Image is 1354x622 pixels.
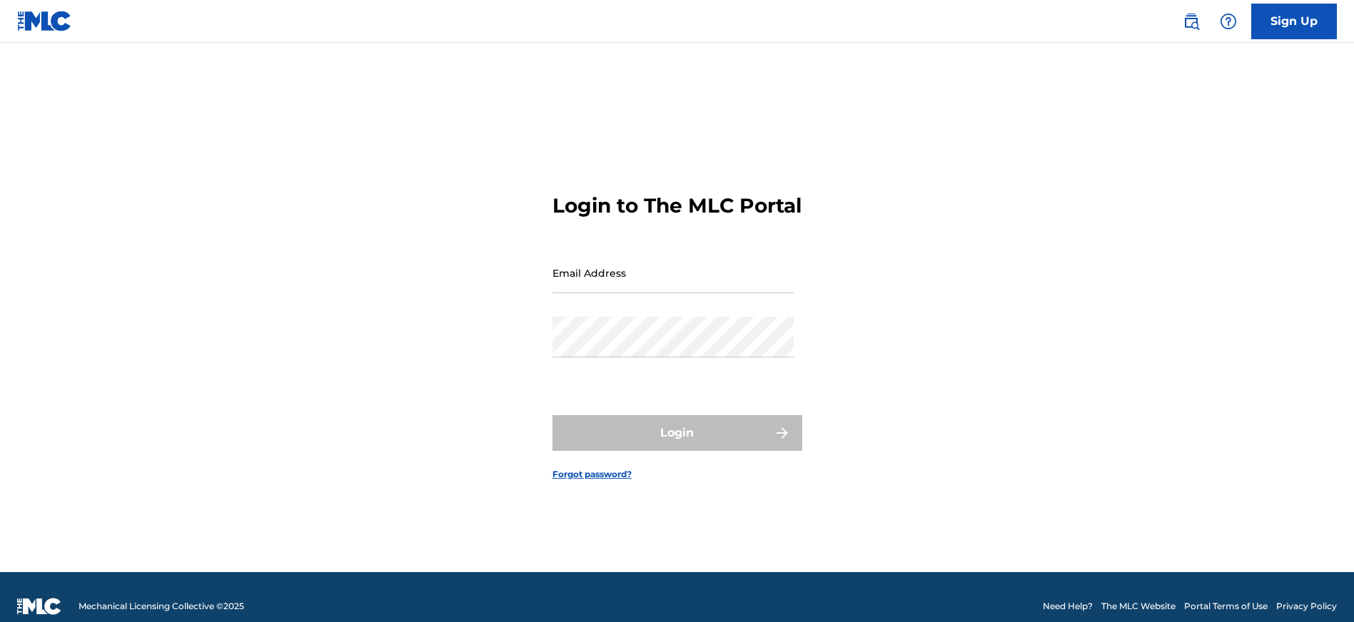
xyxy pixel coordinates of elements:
img: search [1183,13,1200,30]
img: help [1220,13,1237,30]
h3: Login to The MLC Portal [552,193,802,218]
img: MLC Logo [17,11,72,31]
img: logo [17,598,61,615]
a: Public Search [1177,7,1206,36]
span: Mechanical Licensing Collective © 2025 [79,600,244,613]
a: Need Help? [1043,600,1093,613]
a: Portal Terms of Use [1184,600,1268,613]
a: Privacy Policy [1276,600,1337,613]
div: Help [1214,7,1243,36]
a: Sign Up [1251,4,1337,39]
a: The MLC Website [1101,600,1176,613]
a: Forgot password? [552,468,632,481]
